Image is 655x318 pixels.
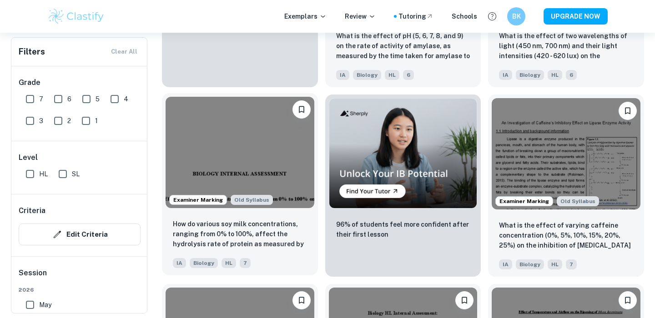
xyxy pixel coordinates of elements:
span: 7 [566,259,577,269]
span: 7 [240,258,251,268]
h6: Session [19,268,141,286]
span: IA [499,259,512,269]
button: Edit Criteria [19,224,141,245]
span: Old Syllabus [231,195,273,205]
h6: BK [511,11,522,21]
p: What is the effect of two wavelengths of light (450 nm, 700 nm) and their light intensities (420 ... [499,31,633,62]
span: Examiner Marking [496,197,553,205]
button: Bookmark [455,291,474,309]
span: Biology [516,70,544,80]
a: Schools [452,11,477,21]
img: Clastify logo [47,7,105,25]
span: 6 [403,70,414,80]
span: IA [336,70,349,80]
span: 7 [39,94,43,104]
span: IA [499,70,512,80]
span: HL [548,70,562,80]
button: UPGRADE NOW [544,8,608,25]
span: 1 [95,116,98,126]
button: Bookmark [619,102,637,120]
span: Examiner Marking [170,196,227,204]
img: Biology IA example thumbnail: How do various soy milk concentrations, [166,97,314,208]
span: HL [222,258,236,268]
span: Biology [190,258,218,268]
button: Bookmark [619,291,637,309]
span: IA [173,258,186,268]
span: 6 [67,94,71,104]
span: Biology [516,259,544,269]
p: How do various soy milk concentrations, ranging from 0% to 100%, affect the hydrolysis rate of pr... [173,219,307,250]
img: Thumbnail [329,98,478,209]
h6: Criteria [19,205,45,216]
span: 4 [124,94,128,104]
button: Bookmark [292,100,311,119]
a: Thumbnail96% of students feel more confident after their first lesson [325,94,481,277]
p: Exemplars [284,11,327,21]
a: Examiner MarkingStarting from the May 2025 session, the Biology IA requirements have changed. It'... [488,94,644,277]
h6: Level [19,152,141,163]
span: HL [385,70,399,80]
span: Biology [353,70,381,80]
span: May [39,300,51,310]
span: 2026 [19,286,141,294]
span: SL [72,169,80,179]
div: Starting from the May 2025 session, the Biology IA requirements have changed. It's OK to refer to... [231,195,273,205]
span: Old Syllabus [557,196,599,206]
a: Tutoring [398,11,433,21]
span: HL [39,169,48,179]
h6: Filters [19,45,45,58]
p: What is the effect of varying caffeine concentration (0%, 5%, 10%, 15%, 20%, 25%) on the inhibiti... [499,220,633,251]
p: 96% of students feel more confident after their first lesson [336,219,470,239]
h6: Grade [19,77,141,88]
span: 6 [566,70,577,80]
span: 5 [96,94,100,104]
span: HL [548,259,562,269]
button: Bookmark [292,291,311,309]
button: BK [507,7,525,25]
span: 2 [67,116,71,126]
div: Starting from the May 2025 session, the Biology IA requirements have changed. It's OK to refer to... [557,196,599,206]
p: What is the effect of pH (5, 6, 7, 8, and 9) on the rate of activity of amylase, as measured by t... [336,31,470,62]
span: 3 [39,116,43,126]
img: Biology IA example thumbnail: What is the effect of varying caffeine c [492,98,640,209]
a: Examiner MarkingStarting from the May 2025 session, the Biology IA requirements have changed. It'... [162,94,318,277]
button: Help and Feedback [484,9,500,24]
p: Review [345,11,376,21]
